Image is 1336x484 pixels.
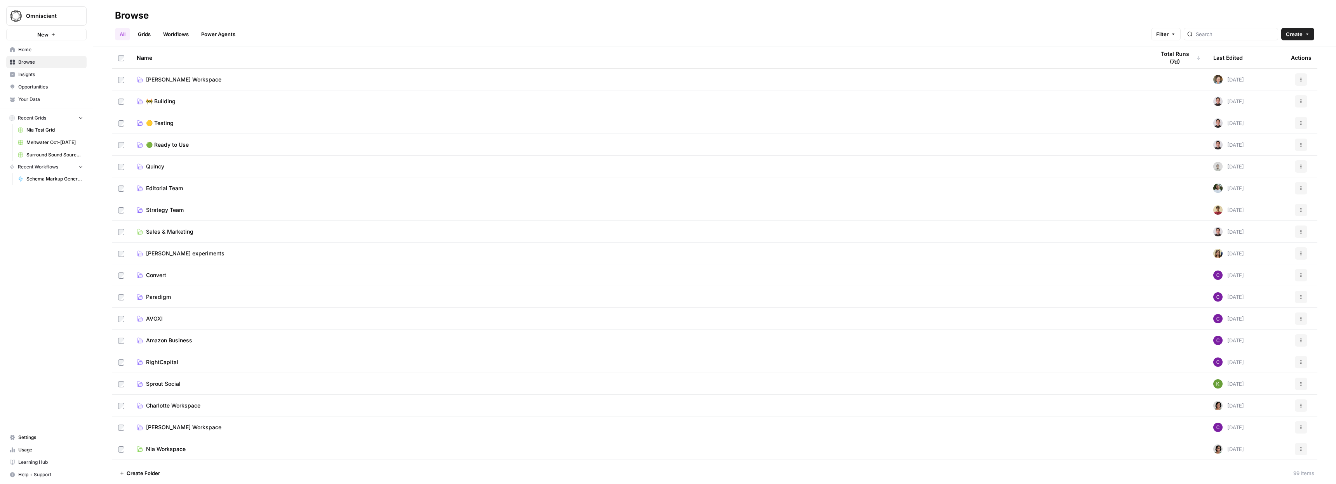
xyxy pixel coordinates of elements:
[26,127,83,134] span: Nia Test Grid
[1213,227,1244,236] div: [DATE]
[6,93,87,106] a: Your Data
[6,161,87,173] button: Recent Workflows
[115,467,165,479] button: Create Folder
[146,250,224,257] span: [PERSON_NAME] experiments
[137,271,1143,279] a: Convert
[137,184,1143,192] a: Editorial Team
[18,446,83,453] span: Usage
[1213,357,1244,367] div: [DATE]
[146,293,171,301] span: Paradigm
[137,228,1143,236] a: Sales & Marketing
[137,380,1143,388] a: Sprout Social
[146,271,166,279] span: Convert
[158,28,193,40] a: Workflows
[1213,379,1223,389] img: lpvd4xs63a94ihunb7oo8ewbt041
[6,43,87,56] a: Home
[1213,47,1243,68] div: Last Edited
[1213,444,1244,454] div: [DATE]
[1213,401,1223,410] img: 2ns17aq5gcu63ep90r8nosmzf02r
[137,358,1143,366] a: RightCapital
[137,445,1143,453] a: Nia Workspace
[18,46,83,53] span: Home
[1213,292,1223,302] img: l8aue7yj0v0z4gqnct18vmdfgpdl
[1196,30,1275,38] input: Search
[6,456,87,468] a: Learning Hub
[6,468,87,481] button: Help + Support
[18,471,83,478] span: Help + Support
[26,151,83,158] span: Surround Sound Sources Grid (1)
[146,380,181,388] span: Sprout Social
[137,47,1143,68] div: Name
[1213,75,1223,84] img: rf2rn9zvzm0kd2cz4body8wx16zs
[18,163,58,170] span: Recent Workflows
[1213,314,1223,323] img: l8aue7yj0v0z4gqnct18vmdfgpdl
[137,206,1143,214] a: Strategy Team
[1293,469,1314,477] div: 99 Items
[1151,28,1181,40] button: Filter
[133,28,155,40] a: Grids
[137,423,1143,431] a: [PERSON_NAME] Workspace
[137,402,1143,409] a: Charlotte Workspace
[137,97,1143,105] a: 🚧 Building
[18,59,83,66] span: Browse
[26,139,83,146] span: Meltwater Oct-[DATE]
[137,315,1143,323] a: AVOXI
[6,68,87,81] a: Insights
[146,97,176,105] span: 🚧 Building
[1213,423,1244,432] div: [DATE]
[6,56,87,68] a: Browse
[146,402,200,409] span: Charlotte Workspace
[18,434,83,441] span: Settings
[1213,140,1244,149] div: [DATE]
[1213,401,1244,410] div: [DATE]
[1213,357,1223,367] img: l8aue7yj0v0z4gqnct18vmdfgpdl
[14,173,87,185] a: Schema Markup Generator [JSON]
[6,6,87,26] button: Workspace: Omniscient
[115,9,149,22] div: Browse
[137,119,1143,127] a: 🟡 Testing
[18,459,83,466] span: Learning Hub
[146,228,193,236] span: Sales & Marketing
[1213,292,1244,302] div: [DATE]
[1213,314,1244,323] div: [DATE]
[1213,97,1244,106] div: [DATE]
[1291,47,1312,68] div: Actions
[146,184,183,192] span: Editorial Team
[14,124,87,136] a: Nia Test Grid
[1213,249,1244,258] div: [DATE]
[1213,184,1223,193] img: ws6ikb7tb9bx8pak3pdnsmoqa89l
[146,358,178,366] span: RightCapital
[146,206,184,214] span: Strategy Team
[6,112,87,124] button: Recent Grids
[18,96,83,103] span: Your Data
[6,431,87,444] a: Settings
[18,83,83,90] span: Opportunities
[26,175,83,182] span: Schema Markup Generator [JSON]
[9,9,23,23] img: Omniscient Logo
[127,469,160,477] span: Create Folder
[1281,28,1314,40] button: Create
[1213,336,1244,345] div: [DATE]
[115,28,130,40] a: All
[1213,379,1244,389] div: [DATE]
[146,445,186,453] span: Nia Workspace
[18,114,46,121] span: Recent Grids
[26,12,73,20] span: Omniscient
[146,337,192,344] span: Amazon Business
[1286,30,1303,38] span: Create
[146,119,174,127] span: 🟡 Testing
[1213,140,1223,149] img: ldca96x3fqk96iahrrd7hy2ionxa
[137,250,1143,257] a: [PERSON_NAME] experiments
[14,149,87,161] a: Surround Sound Sources Grid (1)
[1213,184,1244,193] div: [DATE]
[37,31,49,38] span: New
[1213,162,1223,171] img: cu9xolbrxuqs6ajko1qc0askbkgj
[1156,30,1169,38] span: Filter
[197,28,240,40] a: Power Agents
[1213,118,1223,128] img: ldca96x3fqk96iahrrd7hy2ionxa
[1213,205,1223,215] img: 2aj0zzttblp8szi0taxm0due3wj9
[137,293,1143,301] a: Paradigm
[1213,97,1223,106] img: ldca96x3fqk96iahrrd7hy2ionxa
[146,163,164,170] span: Quincy
[1213,271,1223,280] img: l8aue7yj0v0z4gqnct18vmdfgpdl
